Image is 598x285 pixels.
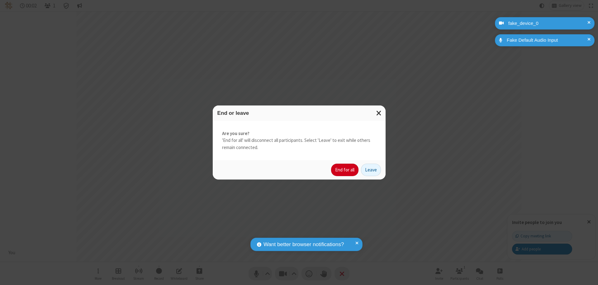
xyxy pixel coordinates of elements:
[222,130,376,137] strong: Are you sure?
[506,20,590,27] div: fake_device_0
[263,241,344,249] span: Want better browser notifications?
[213,121,386,161] div: 'End for all' will disconnect all participants. Select 'Leave' to exit while others remain connec...
[331,164,358,176] button: End for all
[361,164,381,176] button: Leave
[217,110,381,116] h3: End or leave
[505,37,590,44] div: Fake Default Audio Input
[373,105,386,121] button: Close modal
